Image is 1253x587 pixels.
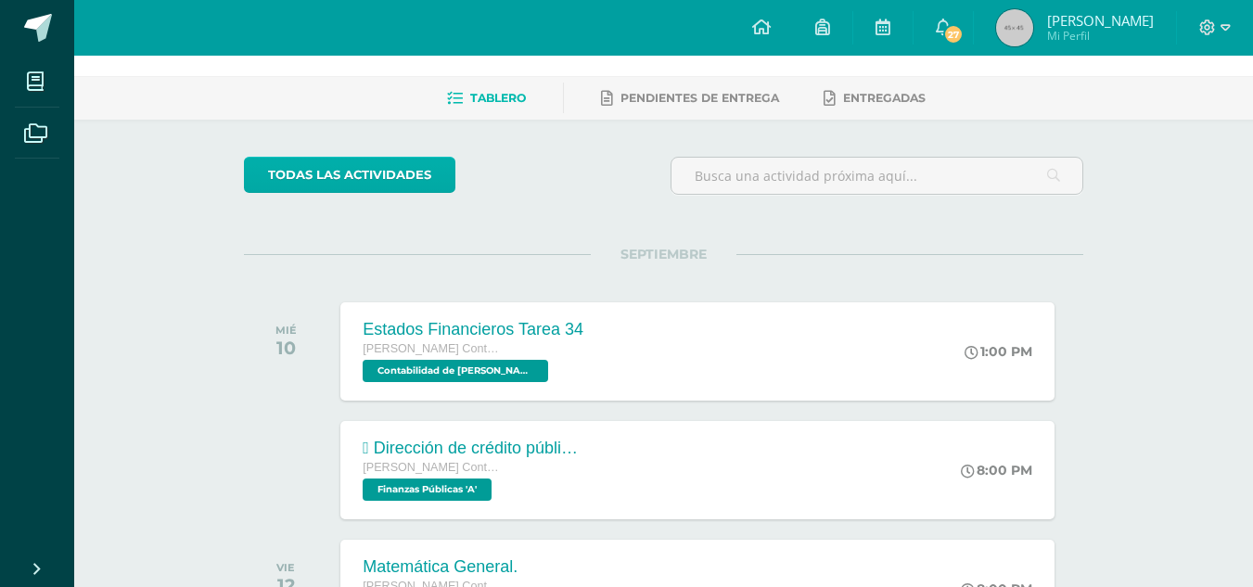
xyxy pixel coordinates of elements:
div: Estados Financieros Tarea 34 [363,320,583,339]
a: Entregadas [824,83,926,113]
span: Entregadas [843,91,926,105]
span: [PERSON_NAME] Contador con Orientación en Computación [363,461,502,474]
span: Pendientes de entrega [620,91,779,105]
div: 10 [275,337,297,359]
span: [PERSON_NAME] Contador con Orientación en Computación [363,342,502,355]
span: [PERSON_NAME] [1047,11,1154,30]
a: Pendientes de entrega [601,83,779,113]
span: Mi Perfil [1047,28,1154,44]
span: 27 [943,24,964,45]
div:  Dirección de crédito público  Dirección de bienes del Estado.  Dirección de adquisiciones del... [363,439,585,458]
a: Tablero [447,83,526,113]
div: MIÉ [275,324,297,337]
input: Busca una actividad próxima aquí... [671,158,1082,194]
span: SEPTIEMBRE [591,246,736,262]
a: todas las Actividades [244,157,455,193]
span: Finanzas Públicas 'A' [363,479,492,501]
span: Contabilidad de Costos 'A' [363,360,548,382]
div: 8:00 PM [961,462,1032,479]
img: 45x45 [996,9,1033,46]
span: Tablero [470,91,526,105]
div: Matemática General. [363,557,553,577]
div: 1:00 PM [965,343,1032,360]
div: VIE [276,561,295,574]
